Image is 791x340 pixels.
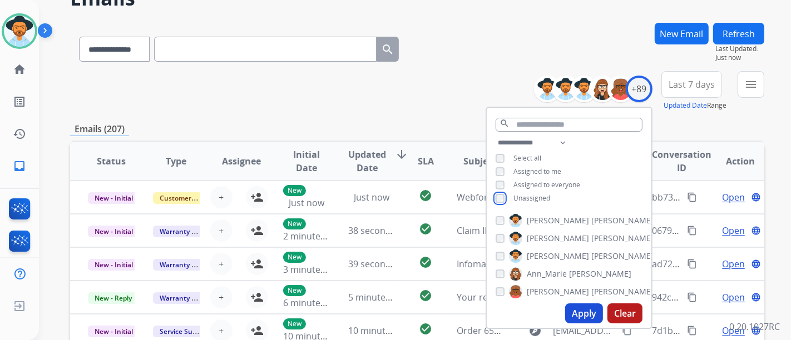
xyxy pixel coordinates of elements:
[166,154,187,168] span: Type
[88,226,140,237] span: New - Initial
[661,71,722,98] button: Last 7 days
[527,215,589,226] span: [PERSON_NAME]
[219,324,224,337] span: +
[699,142,764,181] th: Action
[153,326,216,337] span: Service Support
[283,318,306,329] p: New
[457,191,778,203] span: Webform from [PERSON_NAME][EMAIL_ADDRESS][DOMAIN_NAME] on [DATE]
[463,154,496,168] span: Subject
[715,53,764,62] span: Just now
[354,191,389,203] span: Just now
[527,251,589,262] span: [PERSON_NAME]
[713,23,764,44] button: Refresh
[419,256,432,269] mat-icon: check_circle
[687,326,697,336] mat-icon: content_copy
[88,192,140,204] span: New - Initial
[348,224,413,237] span: 38 seconds ago
[626,76,652,102] div: +89
[70,122,129,136] p: Emails (207)
[527,233,589,244] span: [PERSON_NAME]
[219,257,224,271] span: +
[655,23,709,44] button: New Email
[722,257,745,271] span: Open
[250,191,264,204] mat-icon: person_add
[751,226,761,236] mat-icon: language
[751,292,761,302] mat-icon: language
[283,263,343,276] span: 3 minutes ago
[153,259,210,271] span: Warranty Ops
[395,148,408,161] mat-icon: arrow_downward
[348,148,386,174] span: Updated Date
[553,324,616,337] span: [EMAIL_ADDRESS][DOMAIN_NAME]
[283,185,306,196] p: New
[513,193,550,203] span: Unassigned
[669,82,715,87] span: Last 7 days
[500,118,510,128] mat-icon: search
[527,268,567,279] span: Ann_Marie
[88,259,140,271] span: New - Initial
[419,222,432,236] mat-icon: check_circle
[283,148,330,174] span: Initial Date
[687,259,697,269] mat-icon: content_copy
[13,95,26,108] mat-icon: list_alt
[222,154,261,168] span: Assignee
[419,322,432,336] mat-icon: check_circle
[457,258,646,270] span: Infomation for [PERSON_NAME] to start claim
[283,252,306,263] p: New
[419,289,432,302] mat-icon: check_circle
[153,192,225,204] span: Customer Support
[565,303,603,323] button: Apply
[687,292,697,302] mat-icon: content_copy
[527,286,589,297] span: [PERSON_NAME]
[722,324,745,337] span: Open
[250,257,264,271] mat-icon: person_add
[88,326,140,337] span: New - Initial
[88,292,139,304] span: New - Reply
[652,148,711,174] span: Conversation ID
[283,285,306,296] p: New
[13,159,26,173] mat-icon: inbox
[513,180,580,189] span: Assigned to everyone
[210,253,233,275] button: +
[744,78,758,91] mat-icon: menu
[622,326,632,336] mat-icon: content_copy
[715,44,764,53] span: Last Updated:
[569,268,631,279] span: [PERSON_NAME]
[751,259,761,269] mat-icon: language
[457,291,615,303] span: Your requested Mattress Firm receipt
[751,192,761,202] mat-icon: language
[283,230,343,242] span: 2 minutes ago
[219,191,224,204] span: +
[418,154,434,168] span: SLA
[457,224,665,237] span: Claim ID: c007e564-20d2-4d6f-b776-530e2f7702bb
[722,191,745,204] span: Open
[13,127,26,141] mat-icon: history
[153,226,210,237] span: Warranty Ops
[210,219,233,242] button: +
[722,224,745,237] span: Open
[457,324,534,337] span: Order 6573311570
[591,215,654,226] span: [PERSON_NAME]
[664,101,726,110] span: Range
[591,233,654,244] span: [PERSON_NAME]
[13,63,26,76] mat-icon: home
[283,297,343,309] span: 6 minutes ago
[722,291,745,304] span: Open
[348,291,408,303] span: 5 minutes ago
[687,226,697,236] mat-icon: content_copy
[591,286,654,297] span: [PERSON_NAME]
[729,320,780,333] p: 0.20.1027RC
[289,197,324,209] span: Just now
[219,291,224,304] span: +
[419,189,432,202] mat-icon: check_circle
[97,154,126,168] span: Status
[250,291,264,304] mat-icon: person_add
[513,153,541,163] span: Select all
[513,167,561,176] span: Assigned to me
[528,324,542,337] mat-icon: explore
[664,101,707,110] button: Updated Date
[381,43,394,56] mat-icon: search
[283,218,306,229] p: New
[607,303,642,323] button: Clear
[219,224,224,237] span: +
